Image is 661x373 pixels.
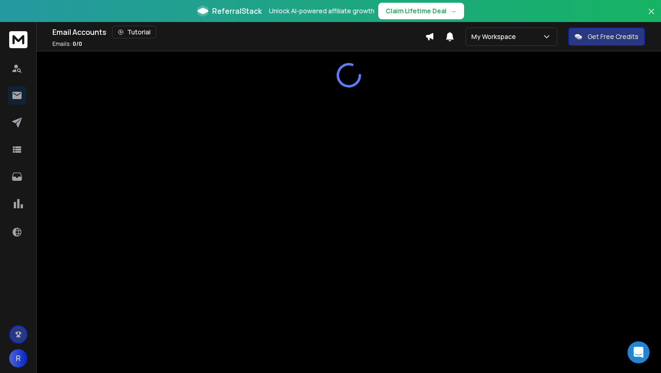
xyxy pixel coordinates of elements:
button: Tutorial [112,26,157,39]
button: R [9,349,28,367]
p: Emails : [52,40,82,48]
span: → [450,6,457,16]
span: ReferralStack [212,6,262,17]
button: Claim Lifetime Deal→ [378,3,464,19]
p: Get Free Credits [588,32,639,41]
span: 0 / 0 [73,40,82,48]
button: Close banner [645,6,657,28]
p: Unlock AI-powered affiliate growth [269,6,375,16]
p: My Workspace [471,32,520,41]
button: Get Free Credits [568,28,645,46]
div: Open Intercom Messenger [627,341,650,363]
div: Email Accounts [52,26,425,39]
